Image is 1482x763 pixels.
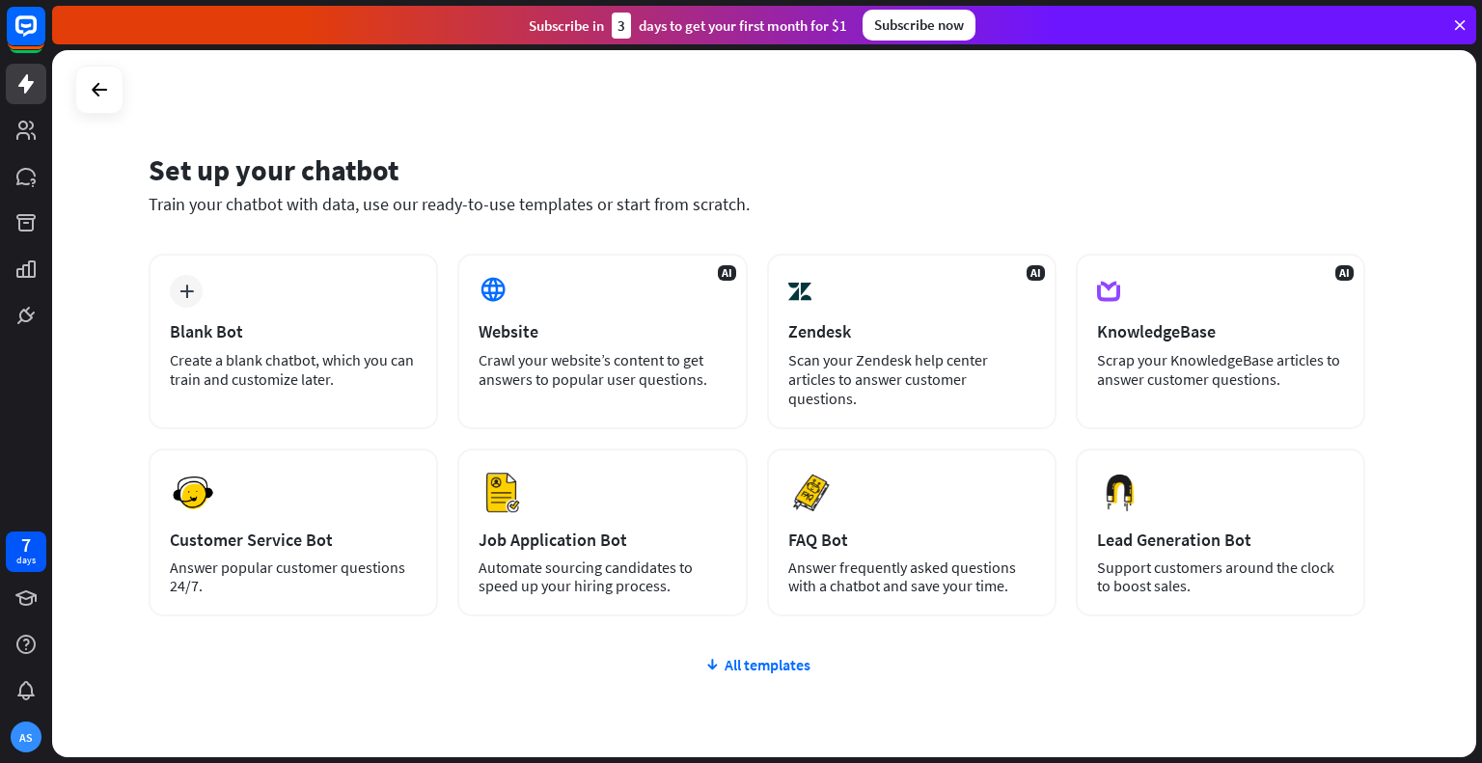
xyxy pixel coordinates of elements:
[479,350,726,389] div: Crawl your website’s content to get answers to popular user questions.
[16,554,36,567] div: days
[612,13,631,39] div: 3
[170,559,417,595] div: Answer popular customer questions 24/7.
[149,151,1365,188] div: Set up your chatbot
[1097,559,1344,595] div: Support customers around the clock to boost sales.
[6,531,46,572] a: 7 days
[179,285,194,298] i: plus
[788,559,1035,595] div: Answer frequently asked questions with a chatbot and save your time.
[1097,350,1344,389] div: Scrap your KnowledgeBase articles to answer customer questions.
[170,350,417,389] div: Create a blank chatbot, which you can train and customize later.
[718,265,736,281] span: AI
[11,722,41,752] div: AS
[529,13,847,39] div: Subscribe in days to get your first month for $1
[479,529,726,551] div: Job Application Bot
[788,350,1035,408] div: Scan your Zendesk help center articles to answer customer questions.
[1027,265,1045,281] span: AI
[788,320,1035,342] div: Zendesk
[149,655,1365,674] div: All templates
[1097,529,1344,551] div: Lead Generation Bot
[788,529,1035,551] div: FAQ Bot
[170,529,417,551] div: Customer Service Bot
[1335,265,1354,281] span: AI
[479,559,726,595] div: Automate sourcing candidates to speed up your hiring process.
[149,193,1365,215] div: Train your chatbot with data, use our ready-to-use templates or start from scratch.
[863,10,975,41] div: Subscribe now
[21,536,31,554] div: 7
[479,320,726,342] div: Website
[1097,320,1344,342] div: KnowledgeBase
[170,320,417,342] div: Blank Bot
